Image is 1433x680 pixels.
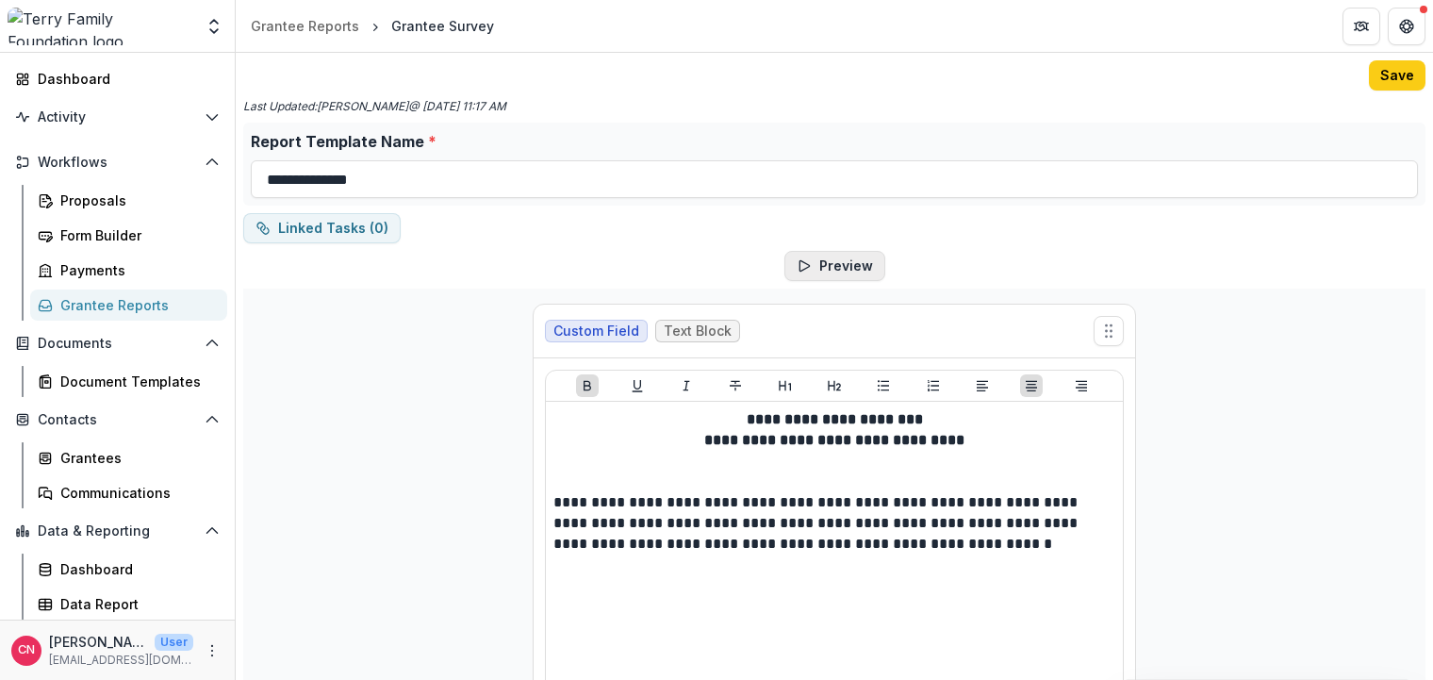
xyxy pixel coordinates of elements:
button: Ordered List [922,374,945,397]
button: Open Activity [8,102,227,132]
a: Proposals [30,185,227,216]
button: Open Contacts [8,405,227,435]
div: Grantee Survey [391,16,494,36]
a: Grantees [30,442,227,473]
button: Bold [576,374,599,397]
p: Last Updated: [PERSON_NAME] @ [DATE] 11:17 AM [243,98,506,115]
a: Payments [30,255,227,286]
button: More [201,639,223,662]
button: Save [1369,60,1425,91]
p: [PERSON_NAME] [49,632,147,652]
div: Form Builder [60,225,212,245]
button: Preview [784,251,885,281]
img: Terry Family Foundation logo [8,8,193,45]
span: Data & Reporting [38,523,197,539]
p: [EMAIL_ADDRESS][DOMAIN_NAME] [49,652,193,669]
button: Italicize [675,374,698,397]
span: Text Block [664,323,732,340]
button: Get Help [1388,8,1425,45]
button: Open entity switcher [201,8,227,45]
a: Form Builder [30,220,227,251]
p: User [155,634,193,651]
div: Data Report [60,594,212,614]
button: Align Center [1020,374,1043,397]
span: Contacts [38,412,197,428]
button: Partners [1342,8,1380,45]
a: Dashboard [8,63,227,94]
button: Heading 1 [774,374,797,397]
button: Bullet List [872,374,895,397]
div: Carol Nieves [18,644,35,656]
button: Open Workflows [8,147,227,177]
label: Report Template Name [251,130,1407,153]
a: Document Templates [30,366,227,397]
div: Grantees [60,448,212,468]
span: Custom Field [553,323,639,340]
div: Document Templates [60,372,212,391]
div: Payments [60,260,212,280]
div: Grantee Reports [60,295,212,315]
span: Documents [38,336,197,352]
button: dependent-tasks [243,213,401,243]
button: Underline [626,374,649,397]
div: Communications [60,483,212,503]
span: Activity [38,109,197,125]
button: Strike [724,374,747,397]
div: Dashboard [60,559,212,579]
nav: breadcrumb [243,12,502,40]
button: Align Right [1070,374,1093,397]
a: Data Report [30,589,227,620]
div: Grantee Reports [251,16,359,36]
button: Move field [1094,316,1124,346]
a: Grantee Reports [30,290,227,321]
a: Dashboard [30,554,227,585]
button: Heading 2 [823,374,846,397]
button: Align Left [971,374,994,397]
div: Dashboard [38,69,212,89]
a: Communications [30,477,227,508]
span: Workflows [38,155,197,171]
a: Grantee Reports [243,12,367,40]
div: Proposals [60,191,212,210]
button: Open Documents [8,328,227,358]
button: Open Data & Reporting [8,516,227,546]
